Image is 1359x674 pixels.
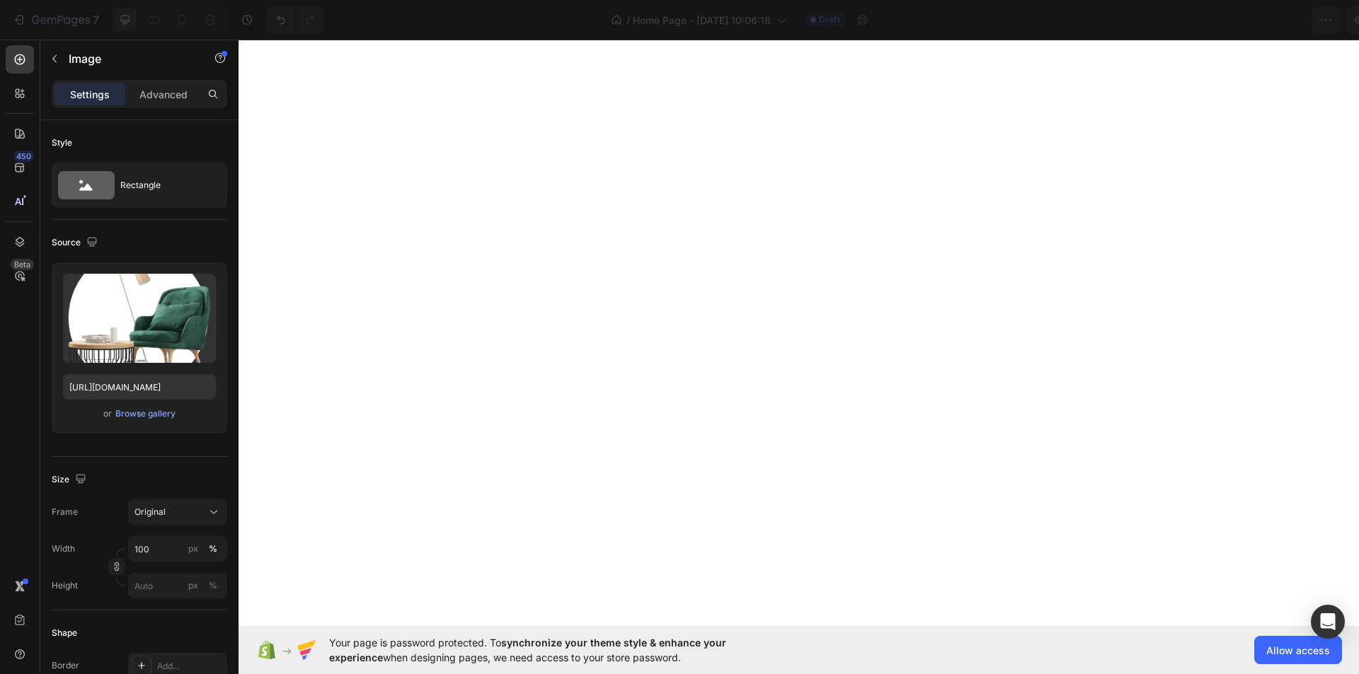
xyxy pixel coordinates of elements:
p: Advanced [139,87,188,102]
span: Your page is password protected. To when designing pages, we need access to your store password. [329,635,781,665]
div: Border [52,659,79,672]
button: px [205,577,222,594]
p: 7 [93,11,99,28]
button: % [185,577,202,594]
div: Open Intercom Messenger [1311,605,1345,639]
iframe: Design area [239,40,1359,626]
button: px [205,540,222,557]
label: Frame [52,506,78,518]
div: Shape [52,627,77,639]
div: Size [52,470,89,489]
button: % [185,540,202,557]
span: Save [1225,14,1248,26]
div: % [209,579,217,592]
div: Beta [11,259,34,270]
button: Publish [1265,6,1324,34]
div: px [188,579,198,592]
div: Source [52,233,101,252]
input: px% [128,573,227,598]
div: px [188,542,198,555]
div: Add... [157,660,224,673]
button: Save [1212,6,1259,34]
div: Undo/Redo [267,6,324,34]
div: Style [52,136,72,149]
p: Settings [70,87,110,102]
div: Publish [1277,13,1312,28]
button: 7 [6,6,105,34]
p: Image [69,50,189,67]
span: / [626,13,630,28]
label: Width [52,542,75,555]
label: Height [52,579,78,592]
button: Original [128,499,227,525]
span: Original [134,506,166,518]
span: Draft [819,13,840,26]
button: Browse gallery [115,407,176,421]
button: Allow access [1254,636,1342,664]
div: 450 [13,151,34,162]
div: Browse gallery [115,407,176,420]
div: Rectangle [120,169,207,202]
span: Home Page - [DATE] 10:06:18 [633,13,771,28]
div: % [209,542,217,555]
img: preview-image [63,274,216,363]
input: https://example.com/image.jpg [63,374,216,400]
span: synchronize your theme style & enhance your experience [329,637,726,663]
span: Allow access [1266,643,1330,658]
span: or [103,405,112,422]
input: px% [128,536,227,562]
